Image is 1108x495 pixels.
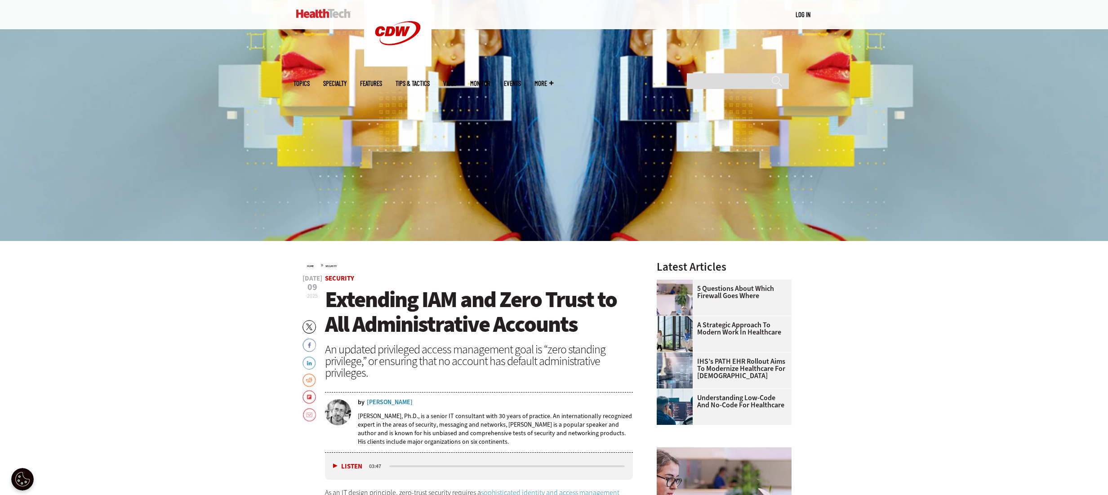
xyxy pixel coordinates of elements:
[358,412,633,446] p: [PERSON_NAME], Ph.D., is a senior IT consultant with 30 years of practice. An internationally rec...
[396,80,430,87] a: Tips & Tactics
[534,80,553,87] span: More
[325,285,617,339] span: Extending IAM and Zero Trust to All Administrative Accounts
[657,321,786,336] a: A Strategic Approach to Modern Work in Healthcare
[657,261,792,272] h3: Latest Articles
[796,10,810,19] div: User menu
[657,285,786,299] a: 5 Questions About Which Firewall Goes Where
[504,80,521,87] a: Events
[325,343,633,379] div: An updated privileged access management goal is “zero standing privilege,” or ensuring that no ac...
[303,275,322,282] span: [DATE]
[307,264,314,268] a: Home
[307,261,633,268] div: »
[657,280,693,316] img: Healthcare provider using computer
[368,462,388,470] div: duration
[657,394,786,409] a: Understanding Low-Code and No-Code for Healthcare
[325,453,633,480] div: media player
[296,9,351,18] img: Home
[11,468,34,491] div: Cookie Settings
[443,80,457,87] a: Video
[796,10,810,18] a: Log in
[657,316,697,323] a: Health workers in a modern hospital
[657,352,693,388] img: Electronic health records
[360,80,382,87] a: Features
[657,352,697,360] a: Electronic health records
[470,80,490,87] a: MonITor
[323,80,347,87] span: Specialty
[11,468,34,491] button: Open Preferences
[325,399,351,425] img: Joel Snyder
[307,292,318,299] span: 2025
[303,283,322,292] span: 09
[358,399,365,406] span: by
[333,463,362,470] button: Listen
[364,59,432,69] a: CDW
[657,358,786,379] a: IHS’s PATH EHR Rollout Aims to Modernize Healthcare for [DEMOGRAPHIC_DATA]
[657,316,693,352] img: Health workers in a modern hospital
[657,389,697,396] a: Coworkers coding
[657,389,693,425] img: Coworkers coding
[325,274,354,283] a: Security
[325,264,337,268] a: Security
[657,280,697,287] a: Healthcare provider using computer
[294,80,310,87] span: Topics
[367,399,413,406] a: [PERSON_NAME]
